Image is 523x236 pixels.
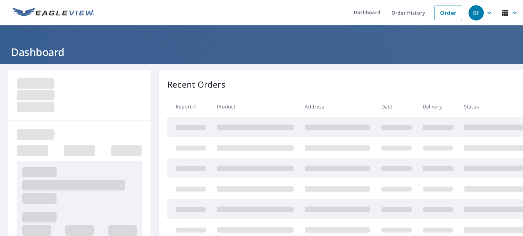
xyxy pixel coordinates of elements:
th: Address [299,96,376,117]
div: BF [469,5,484,21]
a: Order [434,6,462,20]
p: Recent Orders [167,78,226,91]
th: Product [211,96,299,117]
th: Date [376,96,417,117]
h1: Dashboard [8,45,515,59]
th: Delivery [417,96,458,117]
th: Report # [167,96,211,117]
img: EV Logo [12,8,94,18]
